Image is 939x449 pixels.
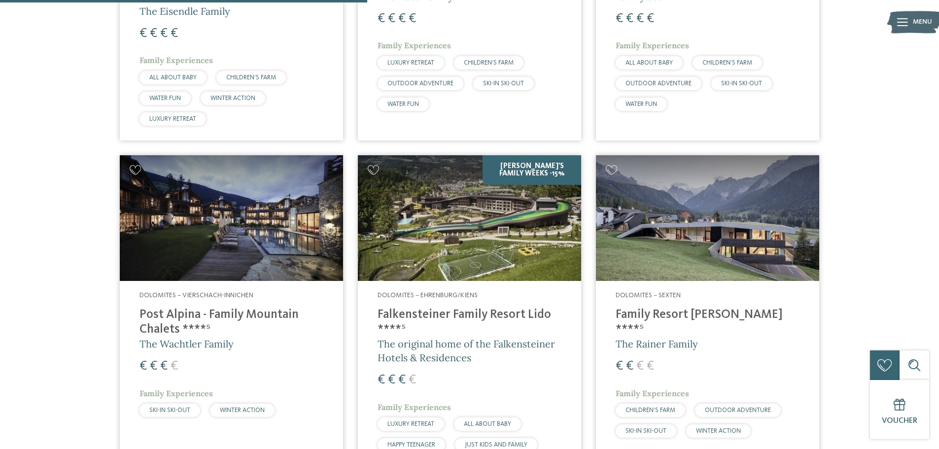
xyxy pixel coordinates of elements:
img: Looking for family hotels? Find the best ones here! [358,155,581,281]
span: € [378,12,385,25]
span: ALL ABOUT BABY [464,421,511,427]
img: Family Resort Rainer ****ˢ [596,155,819,281]
span: WINTER ACTION [696,428,741,434]
span: HAPPY TEENAGER [387,442,435,448]
span: € [636,360,644,373]
span: € [160,360,168,373]
span: € [388,12,395,25]
span: CHILDREN’S FARM [464,60,514,66]
span: € [409,12,416,25]
span: € [616,360,623,373]
span: ALL ABOUT BABY [149,74,197,81]
h4: Post Alpina - Family Mountain Chalets ****ˢ [139,308,323,337]
img: Post Alpina - Family Mountain Chalets ****ˢ [120,155,343,281]
span: Dolomites – Vierschach-Innichen [139,292,253,299]
span: CHILDREN’S FARM [702,60,752,66]
span: Family Experiences [139,388,213,398]
span: The Wachtler Family [139,338,234,350]
span: WATER FUN [149,95,181,102]
span: Family Experiences [616,40,689,50]
span: JUST KIDS AND FAMILY [465,442,527,448]
span: LUXURY RETREAT [149,116,196,122]
span: Dolomites – Sexten [616,292,681,299]
span: SKI-IN SKI-OUT [483,80,524,87]
span: € [626,360,633,373]
span: OUTDOOR ADVENTURE [705,407,771,414]
span: € [139,27,147,40]
span: Family Experiences [378,402,451,412]
span: € [160,27,168,40]
span: The Eisendle Family [139,5,230,17]
span: CHILDREN’S FARM [226,74,276,81]
span: ALL ABOUT BABY [626,60,673,66]
span: WATER FUN [387,101,419,107]
span: € [171,27,178,40]
span: Voucher [882,417,917,425]
h4: Falkensteiner Family Resort Lido ****ˢ [378,308,561,337]
span: Family Experiences [378,40,451,50]
span: € [388,374,395,386]
span: € [647,12,654,25]
span: WATER FUN [626,101,657,107]
span: € [626,12,633,25]
span: CHILDREN’S FARM [626,407,675,414]
a: Voucher [870,380,929,439]
span: Dolomites – Ehrenburg/Kiens [378,292,478,299]
span: € [150,360,157,373]
span: WINTER ACTION [220,407,265,414]
span: € [616,12,623,25]
span: € [636,12,644,25]
span: Family Experiences [139,55,213,65]
h4: Family Resort [PERSON_NAME] ****ˢ [616,308,800,337]
span: € [150,27,157,40]
span: € [398,12,406,25]
span: The Rainer Family [616,338,698,350]
span: SKI-IN SKI-OUT [626,428,666,434]
span: Family Experiences [616,388,689,398]
span: WINTER ACTION [210,95,255,102]
span: OUTDOOR ADVENTURE [387,80,453,87]
span: The original home of the Falkensteiner Hotels & Residences [378,338,555,364]
span: LUXURY RETREAT [387,421,434,427]
span: € [398,374,406,386]
span: € [409,374,416,386]
span: SKI-IN SKI-OUT [149,407,190,414]
span: OUTDOOR ADVENTURE [626,80,692,87]
span: € [139,360,147,373]
span: € [647,360,654,373]
span: SKI-IN SKI-OUT [721,80,762,87]
span: € [378,374,385,386]
span: € [171,360,178,373]
span: LUXURY RETREAT [387,60,434,66]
